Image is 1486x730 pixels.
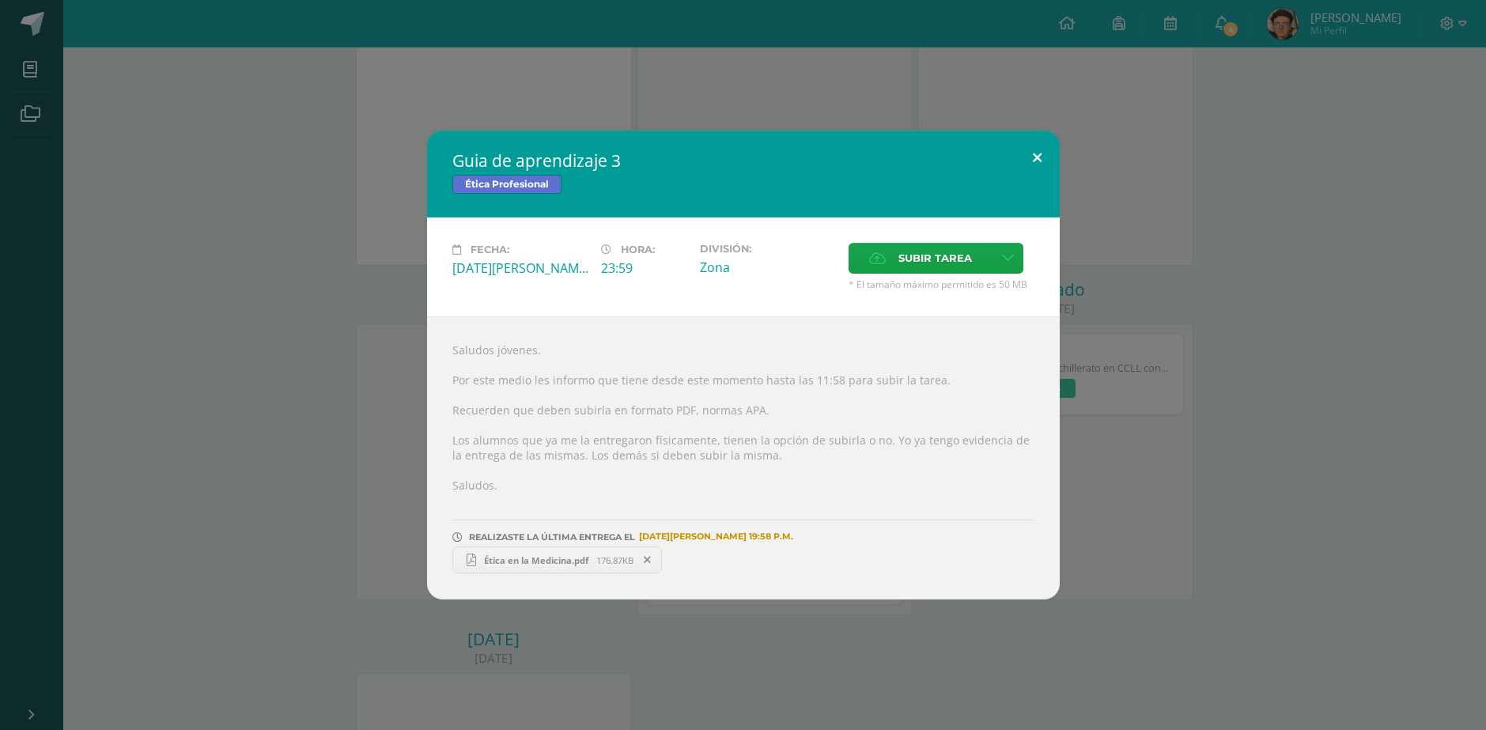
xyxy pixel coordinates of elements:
[601,259,687,277] div: 23:59
[471,244,509,255] span: Fecha:
[452,547,663,573] a: Ética en la Medicina.pdf 176.87KB
[898,244,972,273] span: Subir tarea
[596,554,633,566] span: 176.87KB
[635,536,793,537] span: [DATE][PERSON_NAME] 19:58 P.M.
[427,316,1060,600] div: Saludos jóvenes. Por este medio les informo que tiene desde este momento hasta las 11:58 para sub...
[469,531,635,543] span: REALIZASTE LA ÚLTIMA ENTREGA EL
[700,243,836,255] label: División:
[849,278,1034,291] span: * El tamaño máximo permitido es 50 MB
[700,259,836,276] div: Zona
[621,244,655,255] span: Hora:
[476,554,596,566] span: Ética en la Medicina.pdf
[452,149,1034,172] h2: Guia de aprendizaje 3
[452,259,588,277] div: [DATE][PERSON_NAME]
[1015,130,1060,184] button: Close (Esc)
[634,551,661,569] span: Remover entrega
[452,175,562,194] span: Ética Profesional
